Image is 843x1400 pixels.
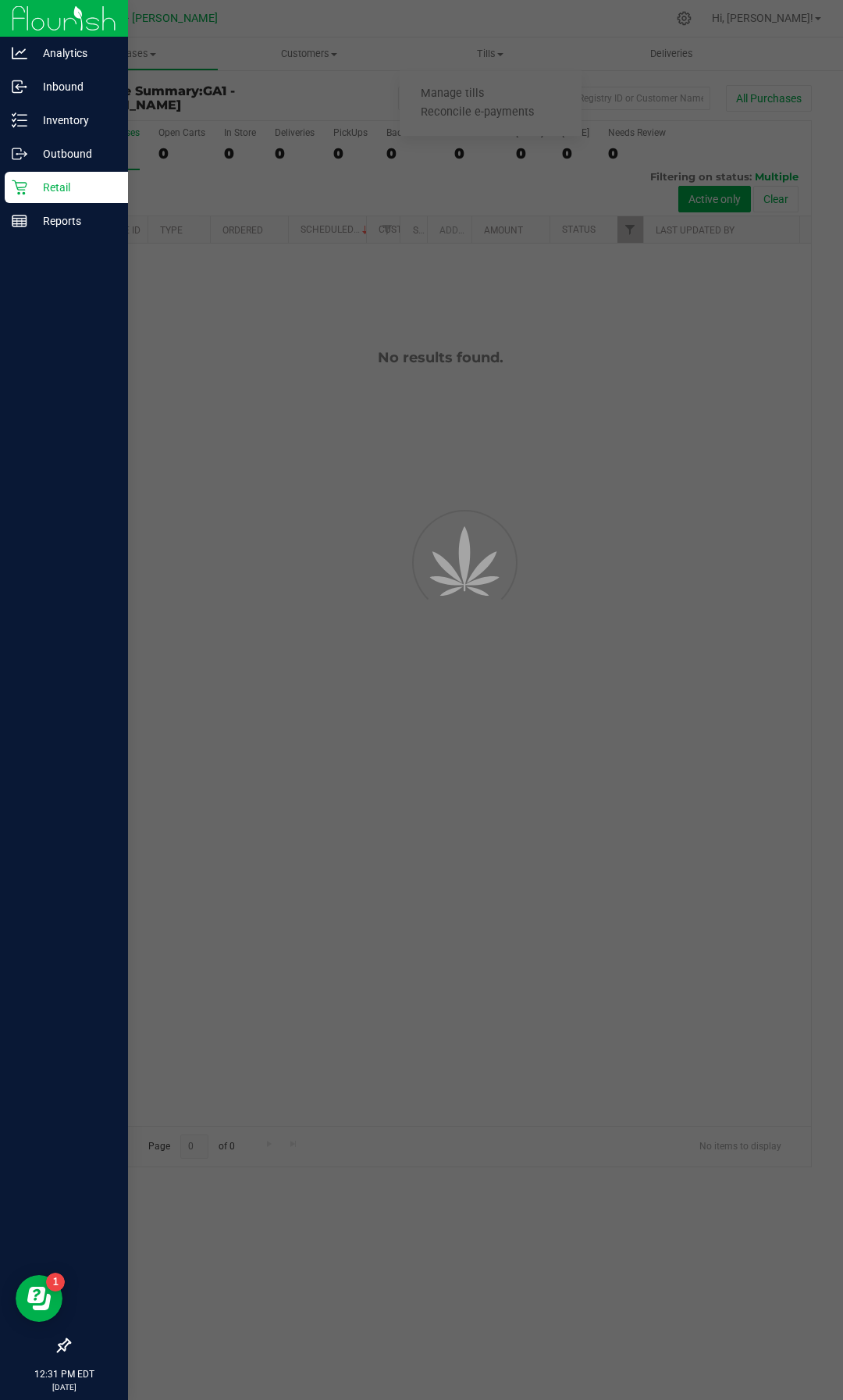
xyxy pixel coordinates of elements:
inline-svg: Analytics [12,45,27,61]
p: Outbound [27,144,121,163]
inline-svg: Inbound [12,79,27,94]
p: Retail [27,178,121,197]
p: Reports [27,212,121,230]
p: 12:31 PM EDT [7,1367,121,1381]
iframe: Resource center unread badge [46,1273,65,1291]
p: Analytics [27,44,121,62]
inline-svg: Outbound [12,146,27,162]
inline-svg: Reports [12,213,27,229]
iframe: Resource center [16,1275,62,1322]
p: [DATE] [7,1381,121,1393]
p: Inbound [27,77,121,96]
inline-svg: Inventory [12,112,27,128]
p: Inventory [27,111,121,130]
inline-svg: Retail [12,180,27,195]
